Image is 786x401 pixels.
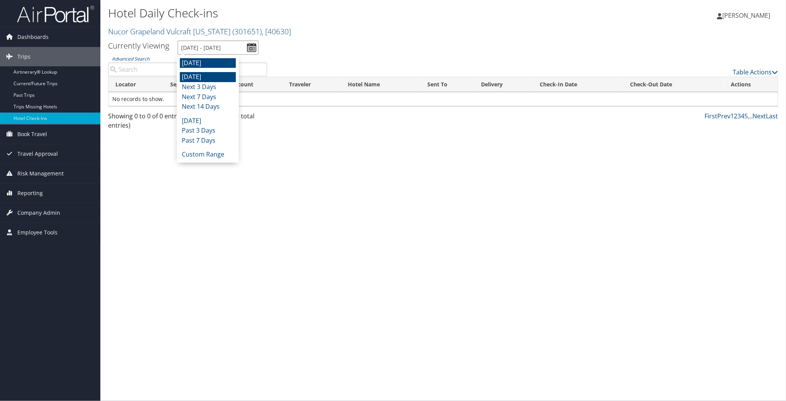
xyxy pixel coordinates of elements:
[262,26,291,37] span: , [ 40630 ]
[748,112,753,120] span: …
[17,184,43,203] span: Reporting
[705,112,718,120] a: First
[723,11,771,20] span: [PERSON_NAME]
[180,116,236,126] li: [DATE]
[108,92,778,106] td: No records to show.
[718,112,731,120] a: Prev
[108,62,267,76] input: Advanced Search
[108,26,291,37] a: Nucor Grapeland Vulcraft [US_STATE]
[745,112,748,120] a: 5
[108,40,169,51] h3: Currently Viewing
[17,164,64,183] span: Risk Management
[180,58,236,68] li: [DATE]
[180,102,236,112] li: Next 14 Days
[533,77,623,92] th: Check-In Date: activate to sort column ascending
[108,5,555,21] h1: Hotel Daily Check-ins
[108,77,163,92] th: Locator: activate to sort column ascending
[17,27,49,47] span: Dashboards
[232,26,262,37] span: ( 301651 )
[108,111,267,134] div: Showing 0 to 0 of 0 entries (filtered from NaN total entries)
[180,72,236,82] li: [DATE]
[180,126,236,136] li: Past 3 Days
[738,112,741,120] a: 3
[420,77,474,92] th: Sent To: activate to sort column ascending
[734,112,738,120] a: 2
[180,136,236,146] li: Past 7 Days
[341,77,420,92] th: Hotel Name: activate to sort column ascending
[731,112,734,120] a: 1
[180,92,236,102] li: Next 7 Days
[17,203,60,222] span: Company Admin
[623,77,724,92] th: Check-Out Date: activate to sort column ascending
[17,5,94,23] img: airportal-logo.png
[474,77,533,92] th: Delivery: activate to sort column ascending
[717,4,778,27] a: [PERSON_NAME]
[17,125,47,144] span: Book Travel
[180,150,236,160] li: Custom Range
[733,68,778,76] a: Table Actions
[17,144,58,163] span: Travel Approval
[753,112,766,120] a: Next
[224,77,283,92] th: Account: activate to sort column ascending
[766,112,778,120] a: Last
[178,40,259,55] input: [DATE] - [DATE]
[282,77,341,92] th: Traveler: activate to sort column ascending
[741,112,745,120] a: 4
[163,77,224,92] th: Segment: activate to sort column ascending
[112,56,149,62] a: Advanced Search
[17,223,58,242] span: Employee Tools
[17,47,30,66] span: Trips
[724,77,778,92] th: Actions
[180,82,236,92] li: Next 3 Days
